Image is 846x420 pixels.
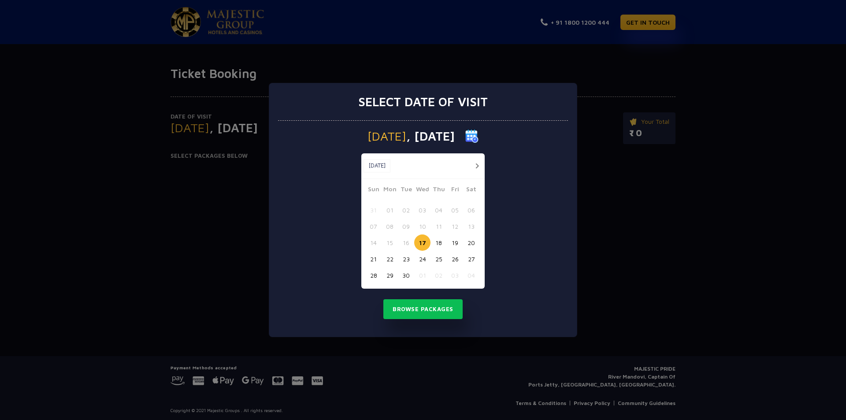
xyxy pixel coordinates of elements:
button: 04 [430,202,447,218]
span: [DATE] [367,130,406,142]
button: 02 [430,267,447,283]
button: 14 [365,234,382,251]
button: 01 [414,267,430,283]
img: calender icon [465,130,479,143]
button: Browse Packages [383,299,463,320]
button: 25 [430,251,447,267]
span: Sun [365,184,382,197]
h3: Select date of visit [358,94,488,109]
button: 06 [463,202,479,218]
span: Thu [430,184,447,197]
button: 27 [463,251,479,267]
button: 30 [398,267,414,283]
span: Fri [447,184,463,197]
button: 26 [447,251,463,267]
button: 18 [430,234,447,251]
button: 24 [414,251,430,267]
button: 28 [365,267,382,283]
button: 02 [398,202,414,218]
button: 08 [382,218,398,234]
button: 22 [382,251,398,267]
span: Tue [398,184,414,197]
button: 13 [463,218,479,234]
button: 12 [447,218,463,234]
span: Mon [382,184,398,197]
button: 03 [414,202,430,218]
button: 19 [447,234,463,251]
button: 20 [463,234,479,251]
button: 17 [414,234,430,251]
button: 03 [447,267,463,283]
button: 31 [365,202,382,218]
button: 15 [382,234,398,251]
button: 29 [382,267,398,283]
button: 10 [414,218,430,234]
button: 23 [398,251,414,267]
button: 11 [430,218,447,234]
button: 01 [382,202,398,218]
button: [DATE] [364,159,390,172]
button: 04 [463,267,479,283]
span: Sat [463,184,479,197]
button: 05 [447,202,463,218]
button: 07 [365,218,382,234]
span: Wed [414,184,430,197]
span: , [DATE] [406,130,455,142]
button: 09 [398,218,414,234]
button: 21 [365,251,382,267]
button: 16 [398,234,414,251]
